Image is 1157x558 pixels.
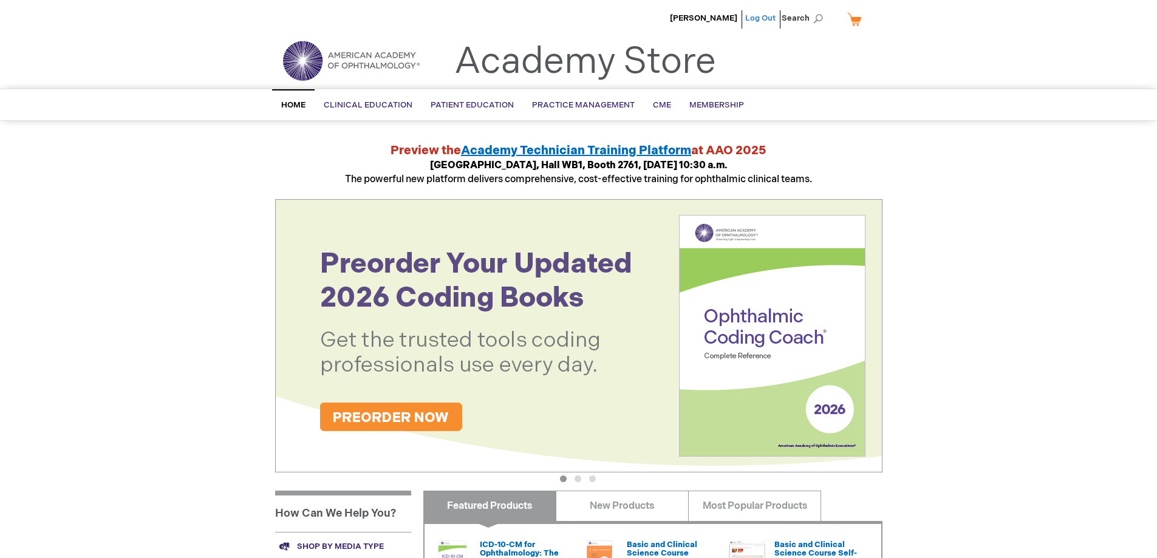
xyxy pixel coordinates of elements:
[461,143,691,158] a: Academy Technician Training Platform
[275,491,411,532] h1: How Can We Help You?
[782,6,828,30] span: Search
[575,475,581,482] button: 2 of 3
[688,491,821,521] a: Most Popular Products
[556,491,689,521] a: New Products
[431,100,514,110] span: Patient Education
[345,160,812,185] span: The powerful new platform delivers comprehensive, cost-effective training for ophthalmic clinical...
[281,100,305,110] span: Home
[532,100,635,110] span: Practice Management
[560,475,567,482] button: 1 of 3
[430,160,728,171] strong: [GEOGRAPHIC_DATA], Hall WB1, Booth 2761, [DATE] 10:30 a.m.
[670,13,737,23] a: [PERSON_NAME]
[653,100,671,110] span: CME
[324,100,412,110] span: Clinical Education
[689,100,744,110] span: Membership
[745,13,776,23] a: Log Out
[423,491,556,521] a: Featured Products
[454,40,716,84] a: Academy Store
[589,475,596,482] button: 3 of 3
[391,143,766,158] strong: Preview the at AAO 2025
